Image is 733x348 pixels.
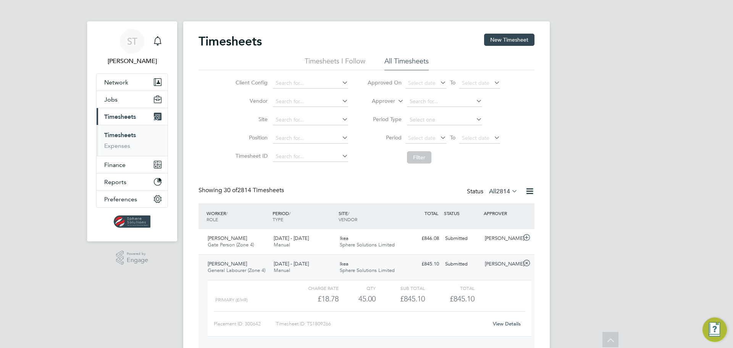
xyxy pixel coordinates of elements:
[273,216,283,222] span: TYPE
[226,210,228,216] span: /
[340,267,395,274] span: Sphere Solutions Limited
[233,116,268,123] label: Site
[462,134,489,141] span: Select date
[407,96,482,107] input: Search for...
[289,210,291,216] span: /
[339,216,357,222] span: VENDOR
[482,232,521,245] div: [PERSON_NAME]
[104,79,128,86] span: Network
[233,97,268,104] label: Vendor
[127,257,148,264] span: Engage
[407,151,431,163] button: Filter
[442,232,482,245] div: Submitted
[208,261,247,267] span: [PERSON_NAME]
[402,232,442,245] div: £846.08
[116,251,149,265] a: Powered byEngage
[207,216,218,222] span: ROLE
[289,283,339,293] div: Charge rate
[425,210,438,216] span: TOTAL
[448,133,458,142] span: To
[493,320,521,327] a: View Details
[367,79,402,86] label: Approved On
[340,261,349,267] span: Ikea
[208,241,254,248] span: Gate Person (Zone 4)
[96,215,168,228] a: Go to home page
[97,108,168,125] button: Timesheets
[127,251,148,257] span: Powered by
[214,318,276,330] div: Placement ID: 300642
[104,131,136,139] a: Timesheets
[340,241,395,248] span: Sphere Solutions Limited
[271,206,337,226] div: PERIOD
[340,235,349,241] span: Ikea
[348,210,349,216] span: /
[305,57,365,70] li: Timesheets I Follow
[450,294,475,303] span: £845.10
[442,258,482,270] div: Submitted
[215,297,248,303] span: Primary (£/HR)
[425,283,474,293] div: Total
[208,235,247,241] span: [PERSON_NAME]
[87,21,177,241] nav: Main navigation
[233,79,268,86] label: Client Config
[205,206,271,226] div: WORKER
[482,258,521,270] div: [PERSON_NAME]
[274,267,290,274] span: Manual
[97,91,168,108] button: Jobs
[233,152,268,159] label: Timesheet ID
[289,293,339,305] div: £18.78
[273,78,348,89] input: Search for...
[442,206,482,220] div: STATUS
[361,97,395,105] label: Approver
[273,96,348,107] input: Search for...
[96,57,168,66] span: Selin Thomas
[233,134,268,141] label: Position
[127,36,137,46] span: ST
[274,241,290,248] span: Manual
[402,258,442,270] div: £845.10
[448,78,458,87] span: To
[367,116,402,123] label: Period Type
[224,186,237,194] span: 30 of
[97,125,168,156] div: Timesheets
[97,74,168,91] button: Network
[276,318,488,330] div: Timesheet ID: TS1809266
[273,151,348,162] input: Search for...
[467,186,519,197] div: Status
[489,188,518,195] label: All
[97,156,168,173] button: Finance
[376,293,425,305] div: £845.10
[407,115,482,125] input: Select one
[199,34,262,49] h2: Timesheets
[104,161,126,168] span: Finance
[339,283,376,293] div: QTY
[104,113,136,120] span: Timesheets
[104,142,130,149] a: Expenses
[384,57,429,70] li: All Timesheets
[376,283,425,293] div: Sub Total
[199,186,286,194] div: Showing
[273,115,348,125] input: Search for...
[462,79,489,86] span: Select date
[104,178,126,186] span: Reports
[482,206,521,220] div: APPROVER
[97,191,168,207] button: Preferences
[367,134,402,141] label: Period
[339,293,376,305] div: 45.00
[114,215,151,228] img: spheresolutions-logo-retina.png
[274,261,309,267] span: [DATE] - [DATE]
[702,317,727,342] button: Engage Resource Center
[496,188,510,195] span: 2814
[408,134,436,141] span: Select date
[104,96,118,103] span: Jobs
[274,235,309,241] span: [DATE] - [DATE]
[408,79,436,86] span: Select date
[96,29,168,66] a: ST[PERSON_NAME]
[484,34,534,46] button: New Timesheet
[104,196,137,203] span: Preferences
[97,173,168,190] button: Reports
[273,133,348,144] input: Search for...
[208,267,265,274] span: General Labourer (Zone 4)
[337,206,403,226] div: SITE
[224,186,284,194] span: 2814 Timesheets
